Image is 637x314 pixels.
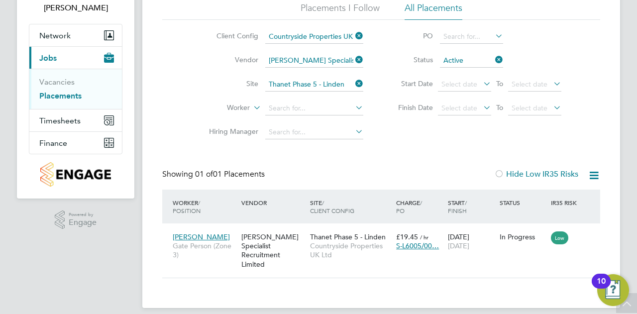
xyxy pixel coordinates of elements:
[388,31,433,40] label: PO
[512,80,547,89] span: Select date
[310,232,386,241] span: Thanet Phase 5 - Linden
[239,227,308,274] div: [PERSON_NAME] Specialist Recruitment Limited
[396,199,422,214] span: / PO
[29,162,122,187] a: Go to home page
[39,31,71,40] span: Network
[170,227,600,235] a: [PERSON_NAME]Gate Person (Zone 3)[PERSON_NAME] Specialist Recruitment LimitedThanet Phase 5 - Lin...
[29,24,122,46] button: Network
[310,241,391,259] span: Countryside Properties UK Ltd
[193,103,250,113] label: Worker
[308,194,394,219] div: Site
[69,218,97,227] span: Engage
[448,241,469,250] span: [DATE]
[440,54,503,68] input: Select one
[512,104,547,112] span: Select date
[69,210,97,219] span: Powered by
[29,2,122,14] span: Joshua James
[173,241,236,259] span: Gate Person (Zone 3)
[301,2,380,20] li: Placements I Follow
[493,77,506,90] span: To
[441,80,477,89] span: Select date
[39,138,67,148] span: Finance
[441,104,477,112] span: Select date
[265,102,363,115] input: Search for...
[388,79,433,88] label: Start Date
[39,116,81,125] span: Timesheets
[55,210,97,229] a: Powered byEngage
[396,241,439,250] span: S-L6005/00…
[265,54,363,68] input: Search for...
[493,101,506,114] span: To
[170,194,239,219] div: Worker
[173,232,230,241] span: [PERSON_NAME]
[29,69,122,109] div: Jobs
[494,169,578,179] label: Hide Low IR35 Risks
[265,78,363,92] input: Search for...
[440,30,503,44] input: Search for...
[597,274,629,306] button: Open Resource Center, 10 new notifications
[500,232,546,241] div: In Progress
[497,194,549,211] div: Status
[201,55,258,64] label: Vendor
[201,79,258,88] label: Site
[265,125,363,139] input: Search for...
[39,77,75,87] a: Vacancies
[396,232,418,241] span: £19.45
[29,109,122,131] button: Timesheets
[162,169,267,180] div: Showing
[388,103,433,112] label: Finish Date
[195,169,213,179] span: 01 of
[405,2,462,20] li: All Placements
[548,194,583,211] div: IR35 Risk
[597,281,606,294] div: 10
[551,231,568,244] span: Low
[310,199,354,214] span: / Client Config
[239,194,308,211] div: Vendor
[40,162,110,187] img: countryside-properties-logo-retina.png
[195,169,265,179] span: 01 Placements
[39,53,57,63] span: Jobs
[420,233,428,241] span: / hr
[29,47,122,69] button: Jobs
[448,199,467,214] span: / Finish
[265,30,363,44] input: Search for...
[445,227,497,255] div: [DATE]
[29,132,122,154] button: Finance
[201,127,258,136] label: Hiring Manager
[394,194,445,219] div: Charge
[173,199,201,214] span: / Position
[201,31,258,40] label: Client Config
[445,194,497,219] div: Start
[388,55,433,64] label: Status
[39,91,82,101] a: Placements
